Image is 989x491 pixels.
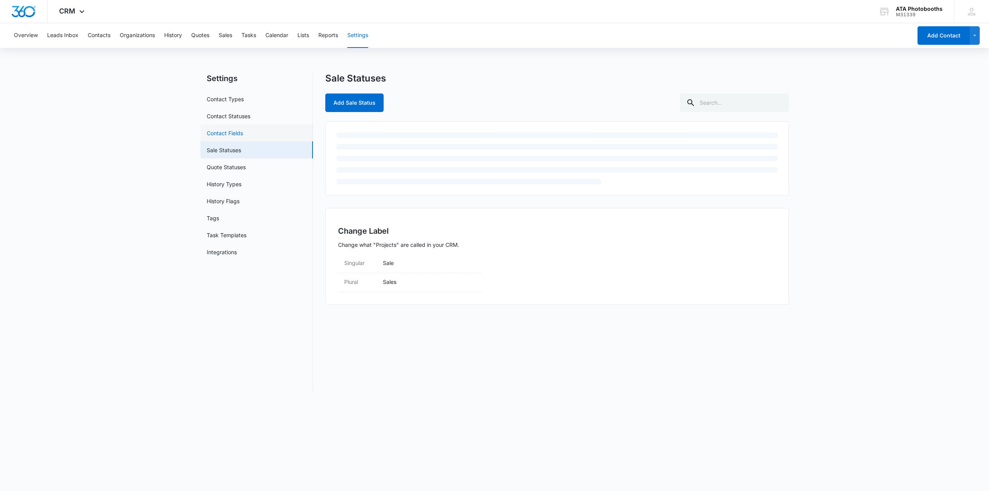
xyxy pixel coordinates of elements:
[207,180,241,188] a: History Types
[207,197,240,205] a: History Flags
[383,278,396,287] p: Sales
[191,23,209,48] button: Quotes
[207,112,250,120] a: Contact Statuses
[918,26,970,45] button: Add Contact
[338,241,776,249] p: Change what "Projects" are called in your CRM.
[338,225,776,237] h5: Change Label
[325,73,386,84] h1: Sale Statuses
[347,23,368,48] button: Settings
[338,273,481,292] div: PluralSales
[207,95,244,103] a: Contact Types
[47,23,78,48] button: Leads Inbox
[207,248,237,256] a: Integrations
[201,73,313,84] h2: Settings
[164,23,182,48] button: History
[219,23,232,48] button: Sales
[241,23,256,48] button: Tasks
[680,93,789,112] input: Search...
[207,214,219,222] a: Tags
[207,163,246,171] a: Quote Statuses
[207,129,243,137] a: Contact Fields
[344,278,377,286] dt: Plural
[297,23,309,48] button: Lists
[338,254,481,273] div: SingularSale
[896,12,943,17] div: account id
[896,6,943,12] div: account name
[265,23,288,48] button: Calendar
[59,7,75,15] span: CRM
[120,23,155,48] button: Organizations
[383,259,394,268] p: Sale
[88,23,110,48] button: Contacts
[207,231,246,239] a: Task Templates
[14,23,38,48] button: Overview
[207,146,241,154] a: Sale Statuses
[325,93,384,112] button: Add Sale Status
[318,23,338,48] button: Reports
[344,259,377,267] dt: Singular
